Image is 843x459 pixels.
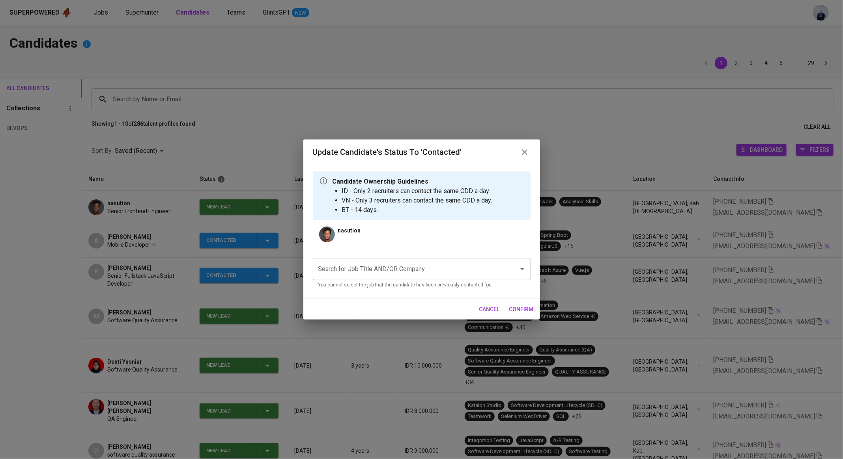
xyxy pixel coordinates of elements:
[342,205,492,215] li: BT - 14 days.
[338,227,361,234] p: nasution
[476,302,503,317] button: cancel
[333,177,492,186] p: Candidate Ownership Guidelines
[479,305,500,314] span: cancel
[506,302,537,317] button: confirm
[342,196,492,205] li: VN - Only 3 recruiters can contact the same CDD a day.
[318,281,525,289] p: You cannot select the job that the candidate has been previously contacted for.
[313,146,462,158] h6: Update Candidate's Status to 'Contacted'
[319,227,335,242] img: 8d8e8127-fda9-4cd4-95a9-e9605be24e2d.jpg
[517,264,528,275] button: Open
[342,186,492,196] li: ID - Only 2 recruiters can contact the same CDD a day.
[509,305,534,314] span: confirm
